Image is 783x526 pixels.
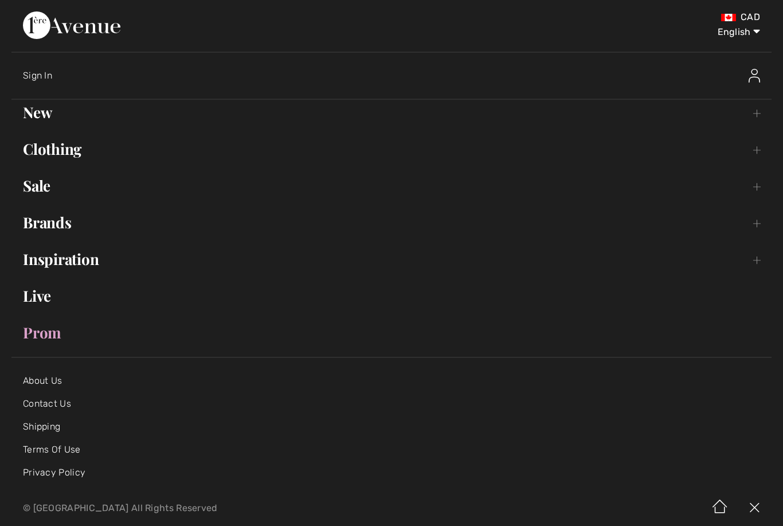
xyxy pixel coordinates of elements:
div: CAD [460,11,760,23]
a: Sign InSign In [23,57,772,94]
img: Sign In [749,69,760,83]
a: Shipping [23,421,60,432]
img: Home [703,490,737,526]
span: Sign In [23,70,52,81]
a: Clothing [11,137,772,162]
a: Privacy Policy [23,467,85,478]
a: Contact Us [23,398,71,409]
a: Live [11,283,772,309]
img: X [737,490,772,526]
p: © [GEOGRAPHIC_DATA] All Rights Reserved [23,504,460,512]
img: 1ère Avenue [23,11,120,39]
a: Brands [11,210,772,235]
a: Sale [11,173,772,198]
a: Terms Of Use [23,444,81,455]
a: New [11,100,772,125]
span: Chat [27,8,50,18]
a: Inspiration [11,247,772,272]
a: Prom [11,320,772,345]
a: About Us [23,375,62,386]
